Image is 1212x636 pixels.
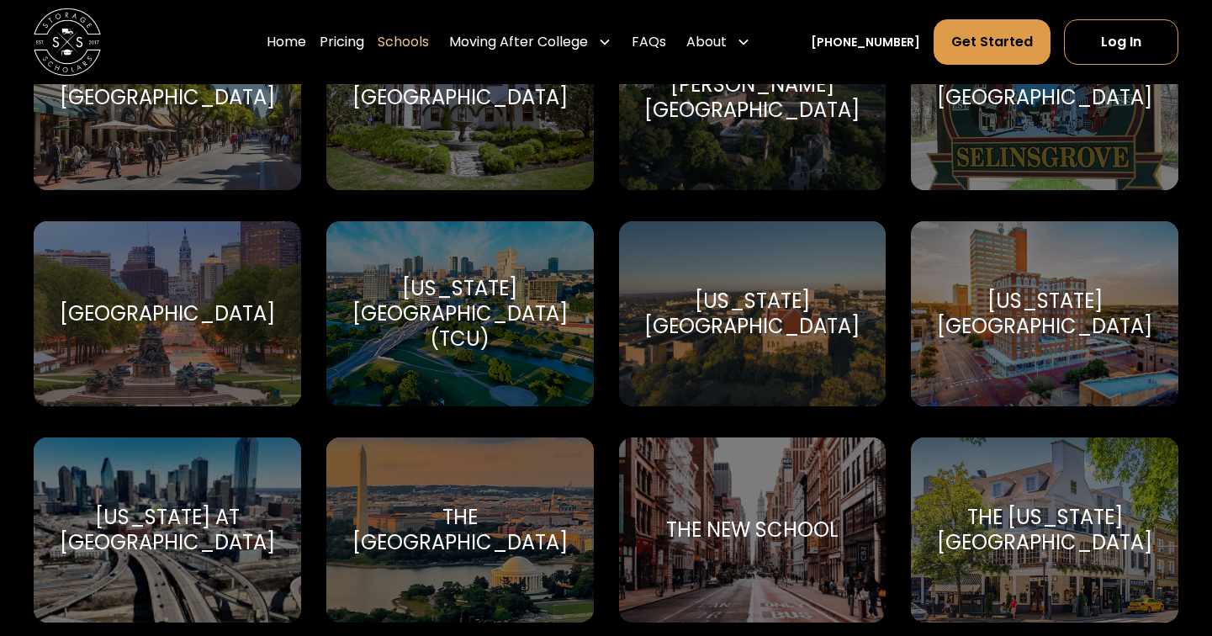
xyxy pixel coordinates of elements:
div: [GEOGRAPHIC_DATA] [60,301,275,326]
a: Pricing [320,19,364,66]
a: Go to selected school [619,437,887,623]
div: The [US_STATE][GEOGRAPHIC_DATA] [931,505,1158,555]
a: Go to selected school [619,221,887,406]
a: Home [267,19,306,66]
a: Go to selected school [326,5,594,190]
div: [GEOGRAPHIC_DATA] [60,85,275,110]
div: About [686,32,727,52]
a: Go to selected school [911,437,1178,623]
div: [US_STATE] at [GEOGRAPHIC_DATA] [54,505,281,555]
div: Moving After College [449,32,588,52]
a: FAQs [632,19,666,66]
div: [US_STATE][GEOGRAPHIC_DATA] (TCU) [347,276,574,352]
div: The [GEOGRAPHIC_DATA] [347,505,574,555]
div: [US_STATE][GEOGRAPHIC_DATA] [639,289,866,339]
a: Go to selected school [326,221,594,406]
img: Storage Scholars main logo [34,8,101,76]
div: [US_STATE][GEOGRAPHIC_DATA] [931,289,1158,339]
a: Go to selected school [34,5,301,190]
a: Go to selected school [326,437,594,623]
a: [PHONE_NUMBER] [811,34,920,51]
div: The New School [666,517,839,543]
div: About [680,19,757,66]
div: [GEOGRAPHIC_DATA] [937,85,1152,110]
a: Go to selected school [34,437,301,623]
a: Log In [1064,19,1178,65]
a: Go to selected school [34,221,301,406]
div: [PERSON_NAME][GEOGRAPHIC_DATA] [639,72,866,123]
a: Schools [378,19,429,66]
a: Go to selected school [619,5,887,190]
div: Moving After College [442,19,618,66]
a: Get Started [934,19,1051,65]
div: [GEOGRAPHIC_DATA] [352,85,568,110]
a: Go to selected school [911,221,1178,406]
a: Go to selected school [911,5,1178,190]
